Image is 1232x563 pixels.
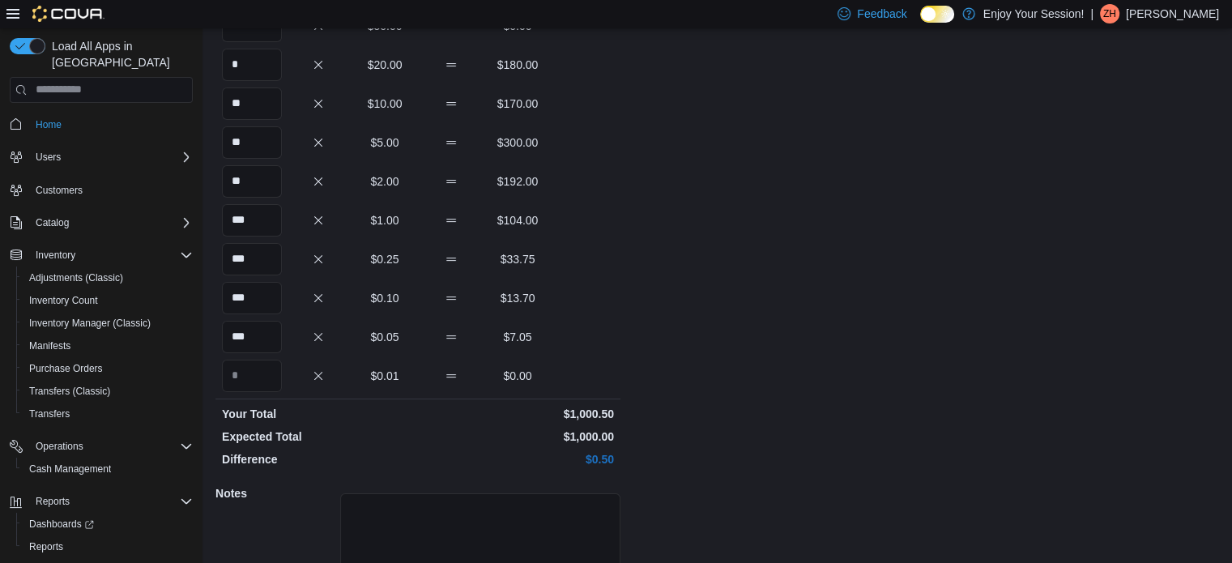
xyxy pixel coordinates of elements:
[1090,4,1093,23] p: |
[16,267,199,289] button: Adjustments (Classic)
[222,87,282,120] input: Quantity
[983,4,1085,23] p: Enjoy Your Session!
[29,271,123,284] span: Adjustments (Classic)
[29,213,75,232] button: Catalog
[29,407,70,420] span: Transfers
[222,165,282,198] input: Quantity
[421,451,614,467] p: $0.50
[29,339,70,352] span: Manifests
[36,151,61,164] span: Users
[3,435,199,458] button: Operations
[488,96,548,112] p: $170.00
[32,6,104,22] img: Cova
[23,313,157,333] a: Inventory Manager (Classic)
[222,451,415,467] p: Difference
[355,96,415,112] p: $10.00
[222,126,282,159] input: Quantity
[23,359,193,378] span: Purchase Orders
[29,245,82,265] button: Inventory
[29,245,193,265] span: Inventory
[857,6,906,22] span: Feedback
[23,268,193,288] span: Adjustments (Classic)
[1126,4,1219,23] p: [PERSON_NAME]
[23,336,193,356] span: Manifests
[36,440,83,453] span: Operations
[1100,4,1119,23] div: Zo Harris
[23,537,193,557] span: Reports
[355,368,415,384] p: $0.01
[29,437,193,456] span: Operations
[36,216,69,229] span: Catalog
[16,335,199,357] button: Manifests
[29,385,110,398] span: Transfers (Classic)
[222,360,282,392] input: Quantity
[215,477,337,510] h5: Notes
[222,49,282,81] input: Quantity
[488,173,548,190] p: $192.00
[23,459,193,479] span: Cash Management
[23,291,193,310] span: Inventory Count
[23,459,117,479] a: Cash Management
[421,406,614,422] p: $1,000.50
[29,463,111,476] span: Cash Management
[3,113,199,136] button: Home
[29,115,68,134] a: Home
[29,181,89,200] a: Customers
[16,535,199,558] button: Reports
[29,492,193,511] span: Reports
[1103,4,1116,23] span: ZH
[355,329,415,345] p: $0.05
[23,313,193,333] span: Inventory Manager (Classic)
[29,362,103,375] span: Purchase Orders
[16,357,199,380] button: Purchase Orders
[222,429,415,445] p: Expected Total
[29,114,193,134] span: Home
[29,317,151,330] span: Inventory Manager (Classic)
[29,180,193,200] span: Customers
[222,243,282,275] input: Quantity
[16,380,199,403] button: Transfers (Classic)
[29,437,90,456] button: Operations
[355,251,415,267] p: $0.25
[23,291,104,310] a: Inventory Count
[23,537,70,557] a: Reports
[29,518,94,531] span: Dashboards
[29,294,98,307] span: Inventory Count
[488,134,548,151] p: $300.00
[488,212,548,228] p: $104.00
[3,146,199,168] button: Users
[23,404,193,424] span: Transfers
[23,514,100,534] a: Dashboards
[421,429,614,445] p: $1,000.00
[488,251,548,267] p: $33.75
[3,244,199,267] button: Inventory
[36,249,75,262] span: Inventory
[16,312,199,335] button: Inventory Manager (Classic)
[23,268,130,288] a: Adjustments (Classic)
[488,290,548,306] p: $13.70
[222,204,282,237] input: Quantity
[29,147,67,167] button: Users
[23,382,117,401] a: Transfers (Classic)
[45,38,193,70] span: Load All Apps in [GEOGRAPHIC_DATA]
[488,329,548,345] p: $7.05
[36,118,62,131] span: Home
[29,213,193,232] span: Catalog
[36,184,83,197] span: Customers
[355,173,415,190] p: $2.00
[16,513,199,535] a: Dashboards
[23,514,193,534] span: Dashboards
[36,495,70,508] span: Reports
[3,490,199,513] button: Reports
[355,290,415,306] p: $0.10
[222,406,415,422] p: Your Total
[16,458,199,480] button: Cash Management
[29,147,193,167] span: Users
[29,540,63,553] span: Reports
[23,336,77,356] a: Manifests
[222,321,282,353] input: Quantity
[29,492,76,511] button: Reports
[3,178,199,202] button: Customers
[355,134,415,151] p: $5.00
